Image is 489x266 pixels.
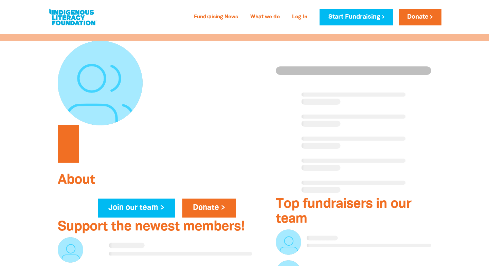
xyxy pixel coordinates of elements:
div: Donation stream [276,75,431,197]
span: Support the newest members! [58,221,244,233]
div: Paginated content [276,93,431,197]
a: Donate > [182,199,236,218]
a: Donate [399,9,441,25]
h3: Most recent donations [276,75,431,90]
p: raised of our total team goal [276,58,431,66]
a: Start Fundraising [320,9,393,25]
span: Top fundraisers in our team [276,198,411,225]
a: Log In [288,12,311,23]
span: About [58,174,98,186]
a: Fundraising News [190,12,242,23]
a: What we do [246,12,284,23]
a: Join our team > [98,199,175,218]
